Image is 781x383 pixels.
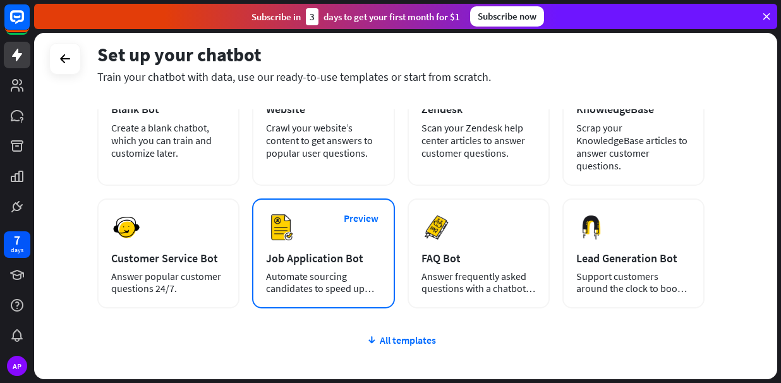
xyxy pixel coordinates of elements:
[7,356,27,376] div: AP
[576,271,691,295] div: Support customers around the clock to boost sales.
[306,8,318,25] div: 3
[97,42,705,66] div: Set up your chatbot
[11,246,23,255] div: days
[336,207,387,230] button: Preview
[14,234,20,246] div: 7
[111,251,226,265] div: Customer Service Bot
[421,271,536,295] div: Answer frequently asked questions with a chatbot and save your time.
[251,8,460,25] div: Subscribe in days to get your first month for $1
[97,70,705,84] div: Train your chatbot with data, use our ready-to-use templates or start from scratch.
[421,251,536,265] div: FAQ Bot
[266,251,380,265] div: Job Application Bot
[111,271,226,295] div: Answer popular customer questions 24/7.
[266,121,380,159] div: Crawl your website’s content to get answers to popular user questions.
[10,5,48,43] button: Open LiveChat chat widget
[576,251,691,265] div: Lead Generation Bot
[111,121,226,159] div: Create a blank chatbot, which you can train and customize later.
[266,271,380,295] div: Automate sourcing candidates to speed up your hiring process.
[576,121,691,172] div: Scrap your KnowledgeBase articles to answer customer questions.
[421,121,536,159] div: Scan your Zendesk help center articles to answer customer questions.
[4,231,30,258] a: 7 days
[97,334,705,346] div: All templates
[470,6,544,27] div: Subscribe now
